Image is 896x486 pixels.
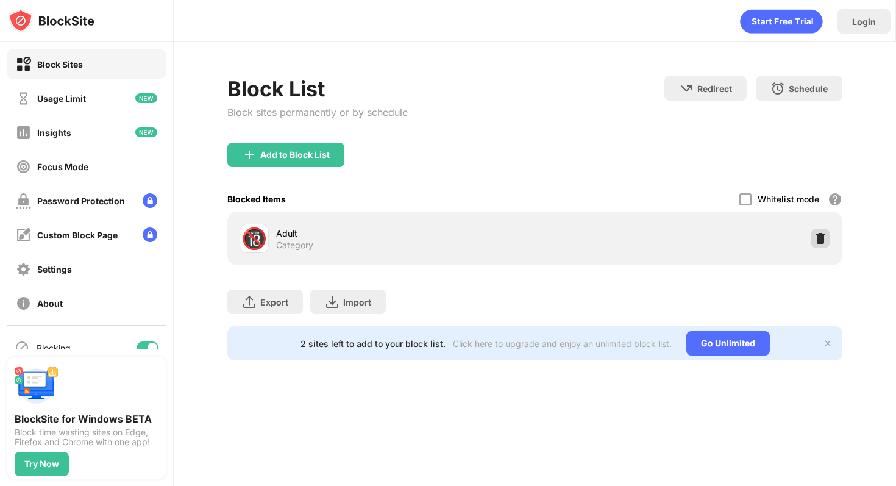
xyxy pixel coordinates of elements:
[16,91,31,106] img: time-usage-off.svg
[453,338,672,349] div: Click here to upgrade and enjoy an unlimited block list.
[16,262,31,277] img: settings-off.svg
[37,127,71,138] div: Insights
[37,93,86,104] div: Usage Limit
[15,340,29,355] img: blocking-icon.svg
[15,364,59,408] img: push-desktop.svg
[16,57,31,72] img: block-on.svg
[15,427,158,447] div: Block time wasting sites on Edge, Firefox and Chrome with one app!
[300,338,446,349] div: 2 sites left to add to your block list.
[9,9,94,33] img: logo-blocksite.svg
[37,343,71,353] div: Blocking
[276,240,313,251] div: Category
[852,16,876,27] div: Login
[343,297,371,307] div: Import
[143,227,157,242] img: lock-menu.svg
[686,331,770,356] div: Go Unlimited
[241,226,267,251] div: 🔞
[260,297,288,307] div: Export
[758,194,819,204] div: Whitelist mode
[135,93,157,103] img: new-icon.svg
[16,296,31,311] img: about-off.svg
[37,59,83,70] div: Block Sites
[37,264,72,274] div: Settings
[143,193,157,208] img: lock-menu.svg
[260,150,330,160] div: Add to Block List
[37,162,88,172] div: Focus Mode
[16,193,31,209] img: password-protection-off.svg
[16,227,31,243] img: customize-block-page-off.svg
[227,194,286,204] div: Blocked Items
[823,338,833,348] img: x-button.svg
[789,84,828,94] div: Schedule
[135,127,157,137] img: new-icon.svg
[227,106,408,118] div: Block sites permanently or by schedule
[24,459,59,469] div: Try Now
[37,230,118,240] div: Custom Block Page
[37,298,63,309] div: About
[15,413,158,425] div: BlockSite for Windows BETA
[37,196,125,206] div: Password Protection
[740,9,823,34] div: animation
[227,76,408,101] div: Block List
[276,227,535,240] div: Adult
[697,84,732,94] div: Redirect
[16,159,31,174] img: focus-off.svg
[16,125,31,140] img: insights-off.svg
